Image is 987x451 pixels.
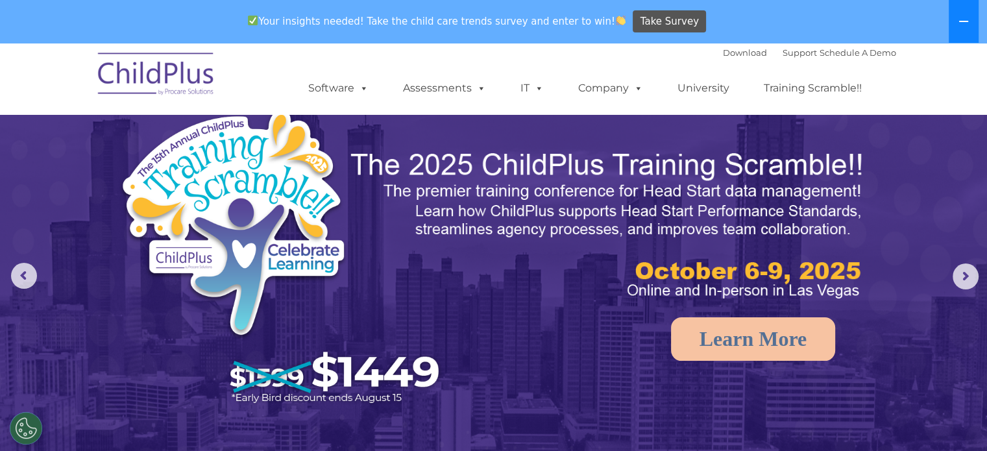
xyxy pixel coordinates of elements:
[248,16,258,25] img: ✅
[565,75,656,101] a: Company
[671,317,836,361] a: Learn More
[91,43,221,108] img: ChildPlus by Procare Solutions
[783,47,817,58] a: Support
[751,75,875,101] a: Training Scramble!!
[295,75,382,101] a: Software
[664,75,742,101] a: University
[243,8,631,34] span: Your insights needed! Take the child care trends survey and enter to win!
[633,10,706,33] a: Take Survey
[775,311,987,451] iframe: Chat Widget
[616,16,626,25] img: 👏
[10,412,42,445] button: Cookies Settings
[390,75,499,101] a: Assessments
[723,47,896,58] font: |
[723,47,767,58] a: Download
[640,10,699,33] span: Take Survey
[507,75,557,101] a: IT
[820,47,896,58] a: Schedule A Demo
